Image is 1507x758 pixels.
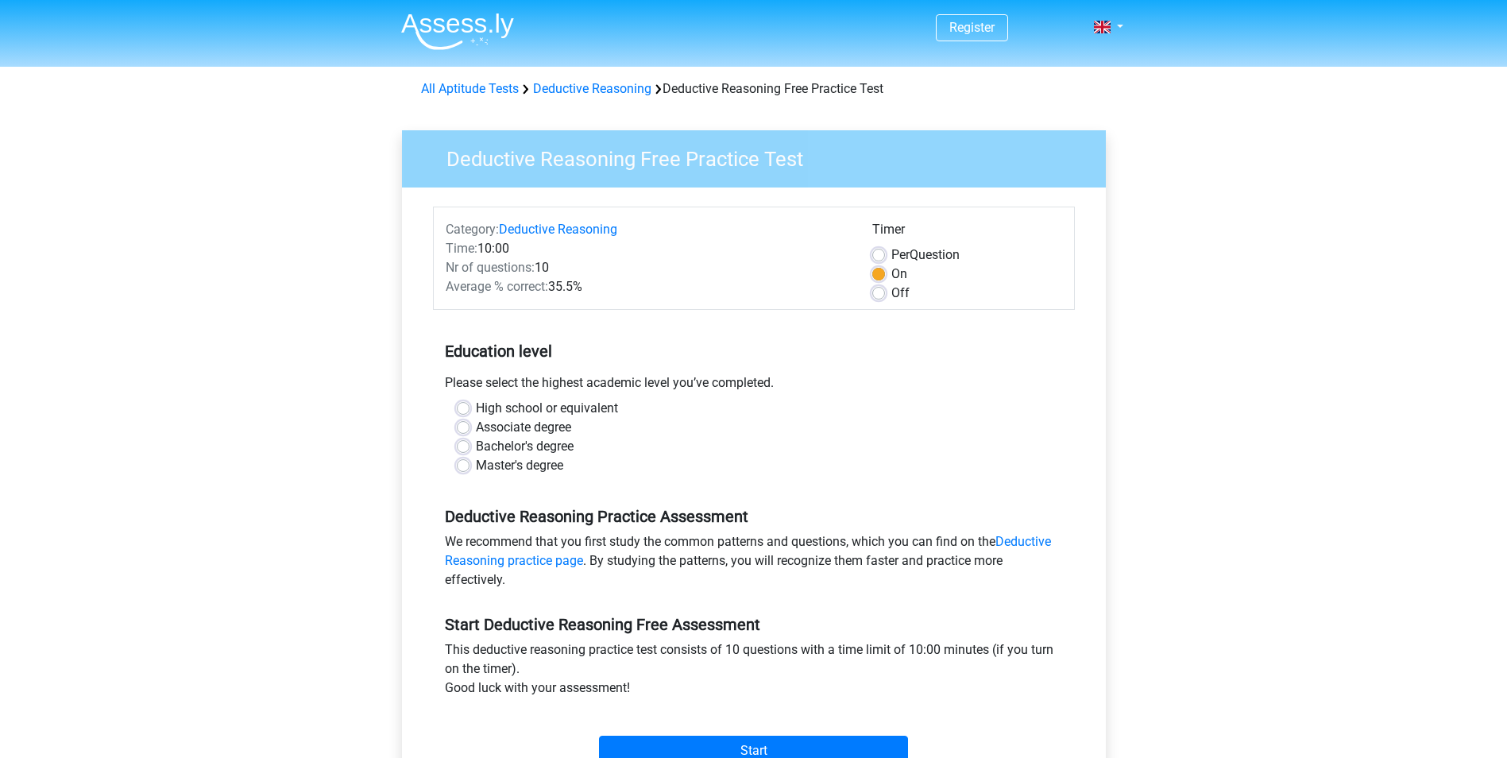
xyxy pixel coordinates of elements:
div: 10 [434,258,860,277]
span: Average % correct: [446,279,548,294]
div: This deductive reasoning practice test consists of 10 questions with a time limit of 10:00 minute... [433,640,1075,704]
label: Associate degree [476,418,571,437]
img: Assessly [401,13,514,50]
a: Register [949,20,995,35]
div: 10:00 [434,239,860,258]
a: All Aptitude Tests [421,81,519,96]
span: Nr of questions: [446,260,535,275]
h5: Start Deductive Reasoning Free Assessment [445,615,1063,634]
h5: Deductive Reasoning Practice Assessment [445,507,1063,526]
h3: Deductive Reasoning Free Practice Test [427,141,1094,172]
div: Please select the highest academic level you’ve completed. [433,373,1075,399]
label: Question [891,246,960,265]
span: Category: [446,222,499,237]
a: Deductive Reasoning [533,81,651,96]
div: We recommend that you first study the common patterns and questions, which you can find on the . ... [433,532,1075,596]
label: Master's degree [476,456,563,475]
div: 35.5% [434,277,860,296]
span: Per [891,247,910,262]
label: Off [891,284,910,303]
label: High school or equivalent [476,399,618,418]
span: Time: [446,241,477,256]
label: Bachelor's degree [476,437,574,456]
div: Timer [872,220,1062,246]
h5: Education level [445,335,1063,367]
label: On [891,265,907,284]
a: Deductive Reasoning [499,222,617,237]
div: Deductive Reasoning Free Practice Test [415,79,1093,99]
